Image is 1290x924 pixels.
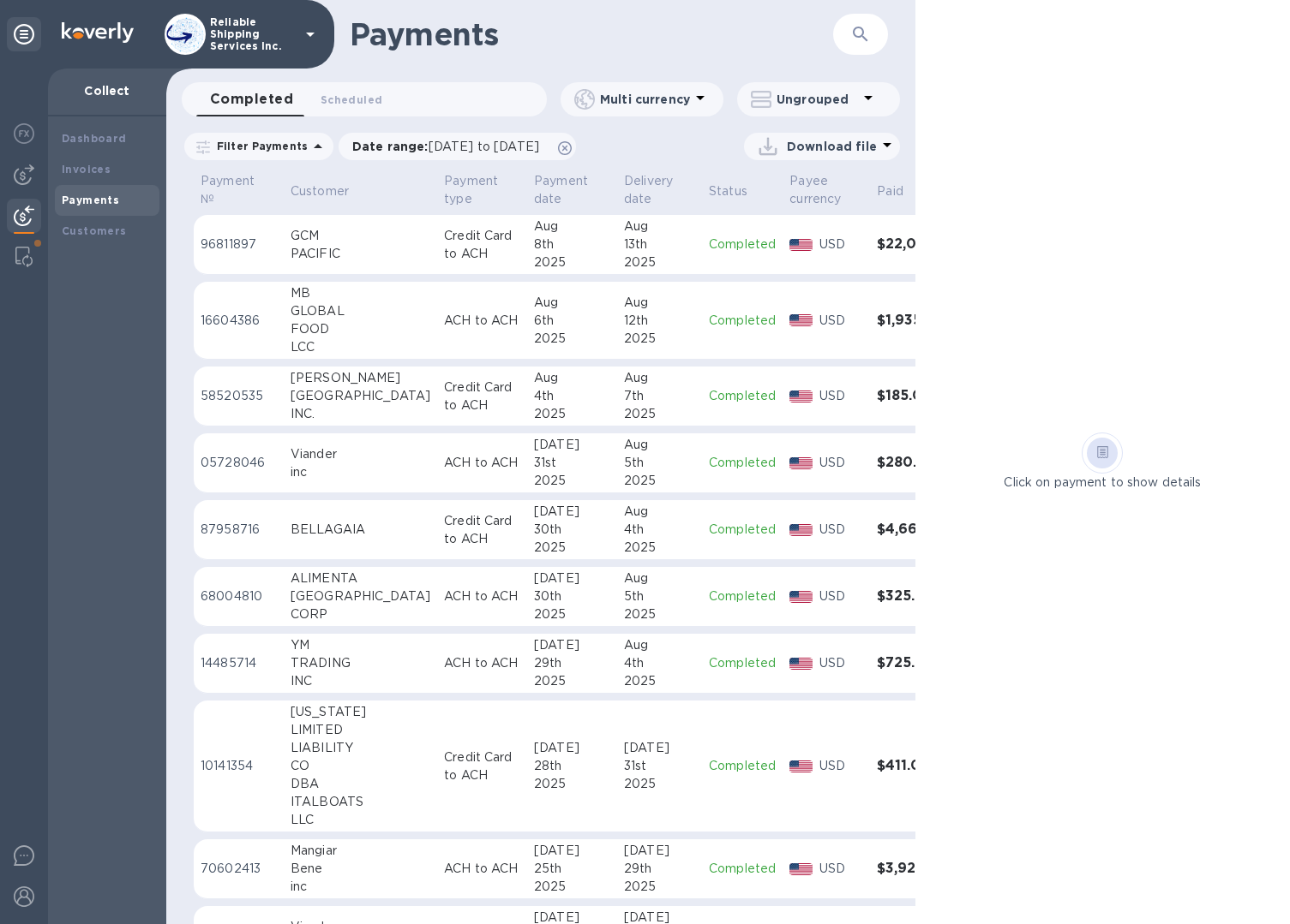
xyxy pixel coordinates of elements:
[624,605,695,623] div: 2025
[7,17,41,51] div: Unpin categories
[600,91,690,108] p: Multi currency
[624,218,695,235] div: Aug
[819,312,863,330] p: USD
[534,539,610,557] div: 2025
[291,860,430,878] div: Bene
[291,182,371,200] span: Customer
[624,235,695,253] div: 13th
[789,172,841,208] p: Payee currency
[291,302,430,320] div: GLOBAL
[62,82,153,99] p: Collect
[534,842,610,860] div: [DATE]
[291,405,430,423] div: INC.
[444,454,520,472] p: ACH to ACH
[534,503,610,521] div: [DATE]
[534,172,588,208] p: Payment date
[534,294,610,312] div: Aug
[777,91,858,108] p: Ungrouped
[291,757,430,775] div: CO
[201,454,277,472] p: 05728046
[201,587,277,605] p: 68004810
[429,140,539,153] span: [DATE] to [DATE]
[709,860,776,878] p: Completed
[789,760,813,772] img: USD
[291,793,430,811] div: ITALBOATS
[534,312,610,330] div: 6th
[291,811,430,829] div: LLC
[819,860,863,878] p: USD
[534,587,610,605] div: 30th
[291,320,430,338] div: FOOD
[877,455,959,471] h3: $280.00
[819,387,863,405] p: USD
[444,860,520,878] p: ACH to ACH
[624,436,695,454] div: Aug
[534,569,610,587] div: [DATE]
[819,235,863,253] p: USD
[624,521,695,539] div: 4th
[62,224,127,237] b: Customers
[444,587,520,605] p: ACH to ACH
[201,654,277,672] p: 14485714
[444,227,520,263] p: Credit Card to ACH
[819,454,863,472] p: USD
[819,587,863,605] p: USD
[534,436,610,454] div: [DATE]
[709,312,776,330] p: Completed
[291,878,430,896] div: inc
[624,636,695,654] div: Aug
[534,472,610,490] div: 2025
[444,512,520,548] p: Credit Card to ACH
[624,312,695,330] div: 12th
[534,405,610,423] div: 2025
[624,739,695,757] div: [DATE]
[291,775,430,793] div: DBA
[534,654,610,672] div: 29th
[709,757,776,775] p: Completed
[534,454,610,472] div: 31st
[534,218,610,235] div: Aug
[534,172,610,208] span: Payment date
[789,457,813,469] img: USD
[877,182,926,200] span: Paid
[789,172,863,208] span: Payee currency
[877,236,959,253] h3: $22,030.00
[789,390,813,402] img: USD
[350,16,780,52] h1: Payments
[819,521,863,539] p: USD
[877,655,959,671] h3: $725.00
[352,138,548,155] p: Date range :
[534,521,610,539] div: 30th
[291,721,430,739] div: LIMITED
[201,235,277,253] p: 96811897
[291,672,430,690] div: INC
[291,338,430,356] div: LCC
[709,235,776,253] p: Completed
[444,172,498,208] p: Payment type
[534,235,610,253] div: 8th
[624,294,695,312] div: Aug
[534,636,610,654] div: [DATE]
[624,587,695,605] div: 5th
[789,239,813,251] img: USD
[624,654,695,672] div: 4th
[444,748,520,784] p: Credit Card to ACH
[709,454,776,472] p: Completed
[62,194,119,206] b: Payments
[201,757,277,775] p: 10141354
[321,91,382,109] span: Scheduled
[624,387,695,405] div: 7th
[709,182,747,200] p: Status
[201,387,277,405] p: 58520535
[291,245,430,263] div: PACIFIC
[1004,474,1201,492] p: Click on payment to show details
[709,587,776,605] p: Completed
[534,860,610,878] div: 25th
[291,605,430,623] div: CORP
[210,16,296,52] p: Reliable Shipping Services Inc.
[624,757,695,775] div: 31st
[789,314,813,326] img: USD
[14,123,34,144] img: Foreign exchange
[339,133,576,160] div: Date range:[DATE] to [DATE]
[62,22,134,43] img: Logo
